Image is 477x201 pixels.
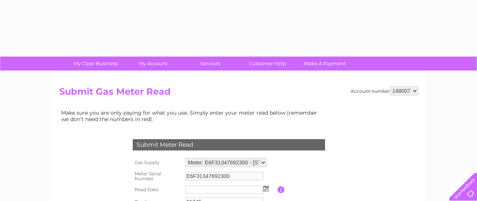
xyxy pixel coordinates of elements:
[59,108,323,124] td: Make sure you are only paying for what you use. Simply enter your meter read below (remember we d...
[131,169,184,184] th: Meter Serial Number
[236,57,299,71] a: Customer Help
[64,57,127,71] a: My Clear Business
[351,86,418,95] div: Account number
[131,184,184,196] th: Read Date
[133,139,325,150] div: Submit Meter Read
[278,186,285,193] input: Information
[179,57,241,71] a: Services
[294,57,356,71] a: Make A Payment
[131,156,184,169] th: Gas Supply
[263,186,269,192] img: ...
[59,86,418,101] h2: Submit Gas Meter Read
[122,57,184,71] a: My Account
